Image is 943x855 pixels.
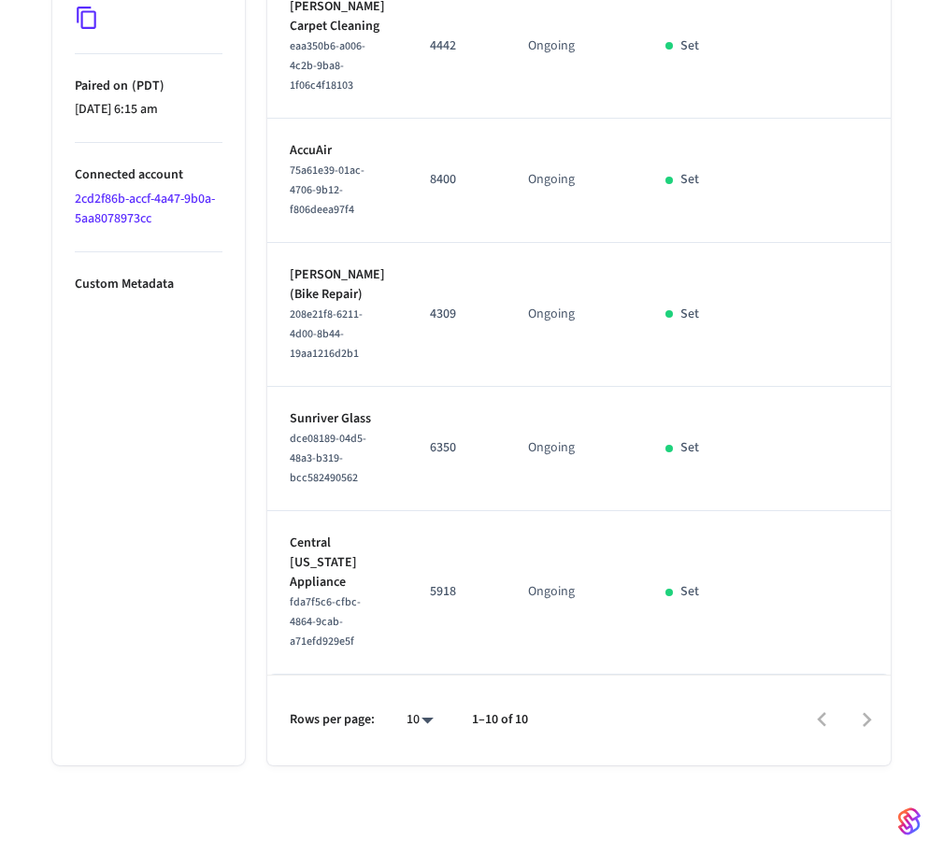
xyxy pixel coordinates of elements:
p: Paired on [75,77,222,96]
td: Ongoing [506,387,643,511]
p: 6350 [430,438,483,458]
td: Ongoing [506,511,643,675]
p: [DATE] 6:15 am [75,100,222,120]
p: 4442 [430,36,483,56]
p: Set [680,582,699,602]
p: Connected account [75,165,222,185]
span: eaa350b6-a006-4c2b-9ba8-1f06c4f18103 [290,38,365,93]
span: 208e21f8-6211-4d00-8b44-19aa1216d2b1 [290,306,363,362]
img: SeamLogoGradient.69752ec5.svg [898,806,921,836]
p: AccuAir [290,141,385,161]
p: Set [680,170,699,190]
p: 5918 [430,582,483,602]
p: 4309 [430,305,483,324]
p: Sunriver Glass [290,409,385,429]
p: Set [680,305,699,324]
p: Rows per page: [290,710,375,730]
p: Central [US_STATE] Appliance [290,534,385,592]
span: ( PDT ) [128,77,164,95]
p: Set [680,438,699,458]
a: 2cd2f86b-accf-4a47-9b0a-5aa8078973cc [75,190,215,228]
p: [PERSON_NAME] (Bike Repair) [290,265,385,305]
p: 1–10 of 10 [472,710,528,730]
p: Custom Metadata [75,275,222,294]
p: Set [680,36,699,56]
p: 8400 [430,170,483,190]
div: 10 [397,706,442,734]
span: fda7f5c6-cfbc-4864-9cab-a71efd929e5f [290,594,361,649]
span: dce08189-04d5-48a3-b319-bcc582490562 [290,431,366,486]
td: Ongoing [506,243,643,387]
td: Ongoing [506,119,643,243]
span: 75a61e39-01ac-4706-9b12-f806deea97f4 [290,163,364,218]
